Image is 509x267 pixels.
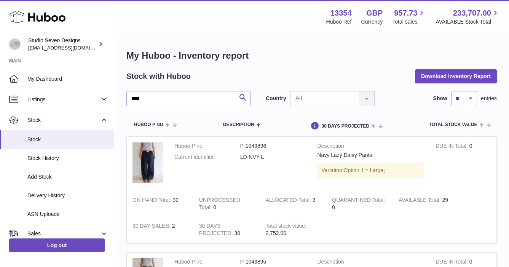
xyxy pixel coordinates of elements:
img: contact.studiosevendesigns@gmail.com [9,38,21,50]
img: product image [132,142,163,183]
span: 0 [332,204,335,210]
span: AVAILABLE Stock Total [436,18,500,26]
div: Navy Lazy Daisy Pants [318,152,424,159]
td: 29 [393,191,460,217]
h1: My Huboo - Inventory report [126,50,497,62]
h2: Stock with Huboo [126,71,191,82]
td: 0 [430,137,496,191]
span: Huboo P no [134,122,163,127]
dd: LD-NVY-L [240,153,306,161]
span: Total sales [392,18,426,26]
span: Listings [27,96,100,103]
dt: Huboo P no [174,258,240,265]
div: Huboo Ref [326,18,352,26]
div: Currency [361,18,383,26]
strong: QUARANTINED Total [332,197,385,205]
strong: Total stock value [266,223,306,231]
span: 2,752.00 [266,230,287,236]
a: Log out [9,238,105,252]
span: 233,707.00 [453,8,491,18]
td: 30 [193,217,260,243]
td: 2 [127,217,193,243]
span: Option 1 = Large; [344,167,385,173]
a: 957.73 Total sales [392,8,426,26]
dt: Huboo P no [174,142,240,150]
span: 957.73 [394,8,417,18]
strong: DUE IN Total [436,259,469,267]
dd: P-1043895 [240,258,306,265]
a: 233,707.00 AVAILABLE Stock Total [436,8,500,26]
div: Studio Seven Designs [28,37,97,51]
strong: UNPROCESSED Total [199,197,240,212]
label: Country [266,95,286,102]
td: 3 [260,191,327,217]
strong: GBP [366,8,383,18]
span: [EMAIL_ADDRESS][DOMAIN_NAME] [28,45,112,51]
span: Total stock value [429,122,477,127]
span: Stock [27,136,108,143]
label: Show [433,95,447,102]
button: Download Inventory Report [415,69,497,83]
td: 32 [127,191,193,217]
span: Delivery History [27,192,108,199]
span: Description [223,122,254,127]
span: 30 DAYS PROJECTED [321,124,369,129]
span: ASN Uploads [27,211,108,218]
span: Stock History [27,155,108,162]
span: Sales [27,230,100,237]
strong: AVAILABLE Total [399,197,442,205]
strong: 30 DAY SALES [132,223,172,231]
div: Variation: [318,163,424,178]
span: Add Stock [27,173,108,181]
strong: ON HAND Total [132,197,173,205]
strong: ALLOCATED Total [266,197,313,205]
dd: P-1043896 [240,142,306,150]
dt: Current identifier [174,153,240,161]
strong: 13354 [330,8,352,18]
span: Stock [27,117,100,124]
td: 0 [193,191,260,217]
span: entries [481,95,497,102]
strong: DUE IN Total [436,143,469,151]
strong: 30 DAYS PROJECTED [199,223,235,238]
span: My Dashboard [27,75,108,83]
strong: Description [318,142,424,152]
